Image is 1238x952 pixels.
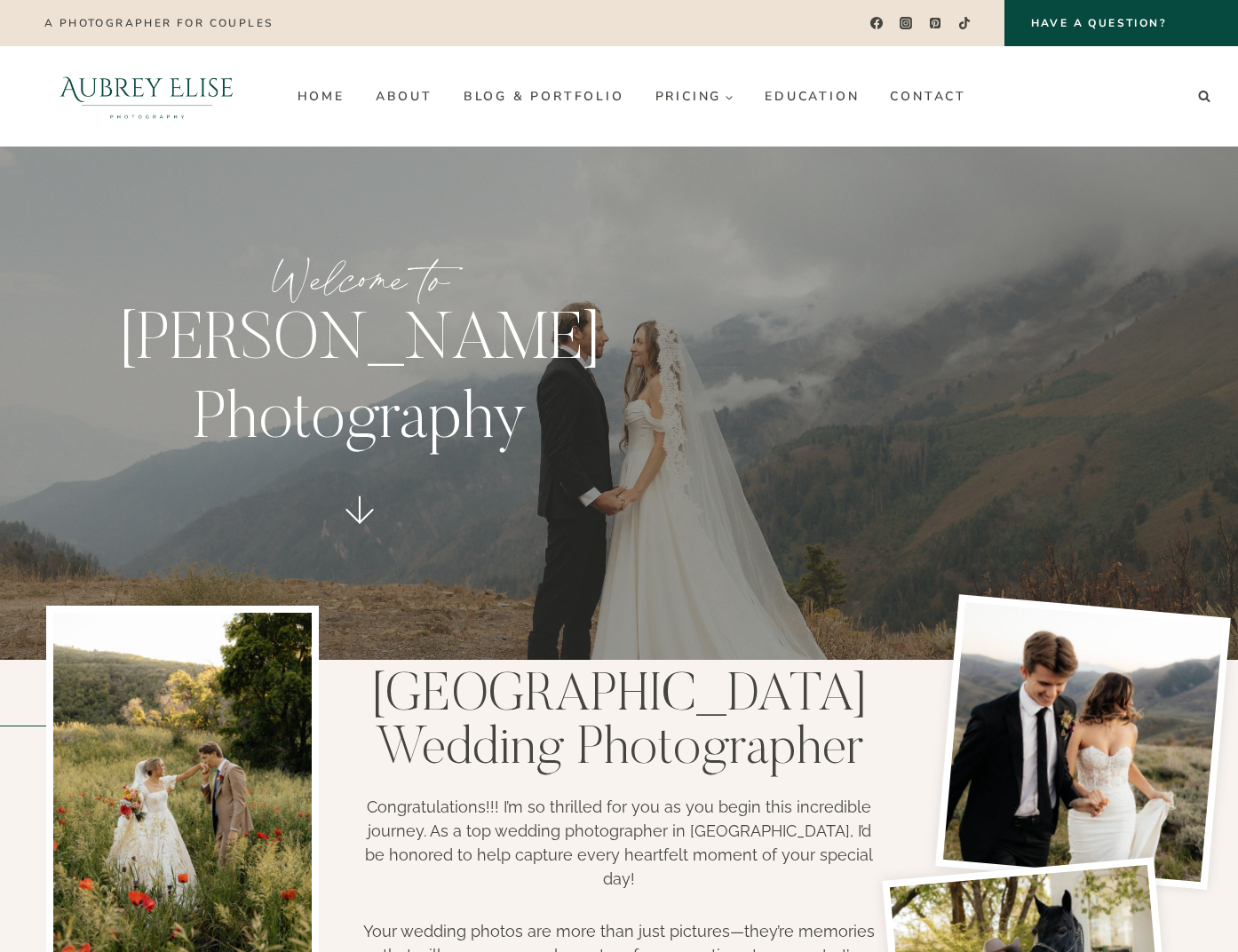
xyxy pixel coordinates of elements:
[59,246,661,313] p: Welcome to
[655,90,734,103] span: Pricing
[59,304,661,462] p: [PERSON_NAME] Photography
[448,83,639,111] a: Blog & Portfolio
[44,17,273,29] p: A photographer for couples
[282,83,360,111] a: Home
[1192,84,1217,109] button: View Search Form
[923,11,948,36] a: Pinterest
[875,83,982,111] a: Contact
[893,11,919,36] a: Instagram
[358,670,881,777] h1: [GEOGRAPHIC_DATA] Wedding Photographer
[358,795,881,891] p: Congratulations!!! I’m so thrilled for you as you begin this incredible journey. As a top wedding...
[639,83,750,111] a: Pricing
[750,83,875,111] a: Education
[863,11,889,36] a: Facebook
[360,83,448,111] a: About
[935,594,1230,889] img: bride and groom holding hands running
[21,46,273,147] img: Aubrey Elise Photography
[952,11,978,36] a: TikTok
[282,83,981,111] nav: Primary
